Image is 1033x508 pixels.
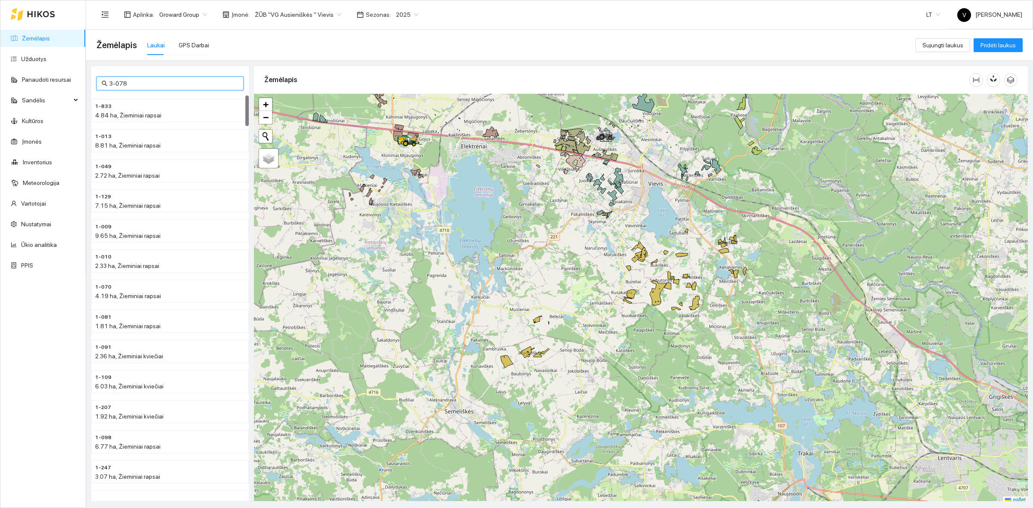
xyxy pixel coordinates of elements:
button: Initiate a new search [259,130,272,143]
div: Laukai [147,40,165,50]
span: 1-009 [95,223,111,231]
span: Groward Group [159,8,207,21]
span: 1.92 ha, Žieminiai kviečiai [95,413,164,420]
span: 1-049 [95,163,111,171]
a: Layers [259,149,278,168]
span: 9.65 ha, Žieminiai rapsai [95,232,161,239]
span: 1-098 [95,434,111,442]
span: 1-091 [95,343,111,351]
span: − [263,112,269,123]
span: Sujungti laukus [922,40,963,50]
a: Žemėlapis [22,35,50,42]
a: Zoom out [259,111,272,124]
span: 1-247 [95,464,111,472]
span: 2.72 ha, Žieminiai rapsai [95,172,160,179]
a: PPIS [21,262,33,269]
span: 3.07 ha, Žieminiai rapsai [95,473,160,480]
a: Zoom in [259,98,272,111]
span: 4.84 ha, Žieminiai rapsai [95,112,161,119]
span: search [102,80,108,86]
span: layout [124,11,131,18]
span: calendar [357,11,364,18]
span: Sezonas : [366,10,391,19]
span: LT [926,8,940,21]
span: Sandėlis [22,92,71,109]
span: menu-fold [101,11,109,18]
a: Panaudoti resursai [22,76,71,83]
button: Sujungti laukus [915,38,970,52]
span: 1-207 [95,403,111,412]
button: menu-fold [96,6,114,23]
span: 2.33 ha, Žieminiai rapsai [95,262,159,269]
button: Pridėti laukus [974,38,1023,52]
span: Įmonė : [232,10,250,19]
span: Aplinka : [133,10,154,19]
span: 6.03 ha, Žieminiai kviečiai [95,383,164,390]
span: shop [223,11,229,18]
span: [PERSON_NAME] [957,11,1022,18]
a: Leaflet [1005,497,1026,503]
span: Pridėti laukus [980,40,1016,50]
div: GPS Darbai [179,40,209,50]
span: V [962,8,966,22]
a: Įmonės [22,138,42,145]
span: 6.77 ha, Žieminiai rapsai [95,443,161,450]
a: Ūkio analitika [21,241,57,248]
a: Vartotojai [21,200,46,207]
span: 1.81 ha, Žieminiai rapsai [95,323,161,329]
span: 4.19 ha, Žieminiai rapsai [95,292,161,299]
span: + [263,99,269,110]
a: Užduotys [21,55,46,62]
span: 7.15 ha, Žieminiai rapsai [95,202,161,209]
span: Žemėlapis [96,38,137,52]
span: 1-070 [95,283,111,291]
a: Pridėti laukus [974,42,1023,49]
a: Inventorius [23,159,52,166]
span: 1-109 [95,373,111,382]
a: Nustatymai [21,221,51,228]
a: Kultūros [22,117,43,124]
a: Sujungti laukus [915,42,970,49]
div: Žemėlapis [264,68,969,92]
span: ŽŪB "VG Ausieniškės " Vievis [255,8,341,21]
span: 1-129 [95,193,111,201]
a: Meteorologija [23,179,59,186]
span: 1-010 [95,253,111,261]
span: 1-013 [95,132,111,141]
button: column-width [969,73,983,87]
input: Paieška [109,79,238,88]
span: 2.36 ha, Žieminiai kviečiai [95,353,163,360]
span: 8.81 ha, Žieminiai rapsai [95,142,161,149]
span: 1-833 [95,102,111,111]
span: 1-081 [95,313,111,321]
span: column-width [970,77,983,83]
span: 2025 [396,8,418,21]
